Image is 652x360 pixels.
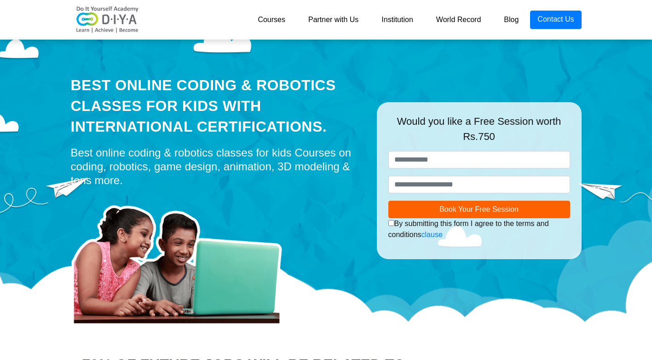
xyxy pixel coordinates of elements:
[530,11,581,29] a: Contact Us
[425,11,493,29] a: World Record
[297,11,370,29] a: Partner with Us
[388,114,570,151] div: Would you like a Free Session worth Rs.750
[388,201,570,218] button: Book Your Free Session
[439,205,519,213] span: Book Your Free Session
[71,6,144,34] img: logo-v2.png
[370,11,424,29] a: Institution
[71,75,363,137] div: Best Online Coding & Robotics Classes for kids with International Certifications.
[421,231,443,238] a: clause
[246,11,297,29] a: Courses
[71,192,292,325] img: home-prod.png
[388,218,570,240] div: By submitting this form I agree to the terms and conditions
[492,11,530,29] a: Blog
[71,146,363,187] div: Best online coding & robotics classes for kids Courses on coding, robotics, game design, animatio...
